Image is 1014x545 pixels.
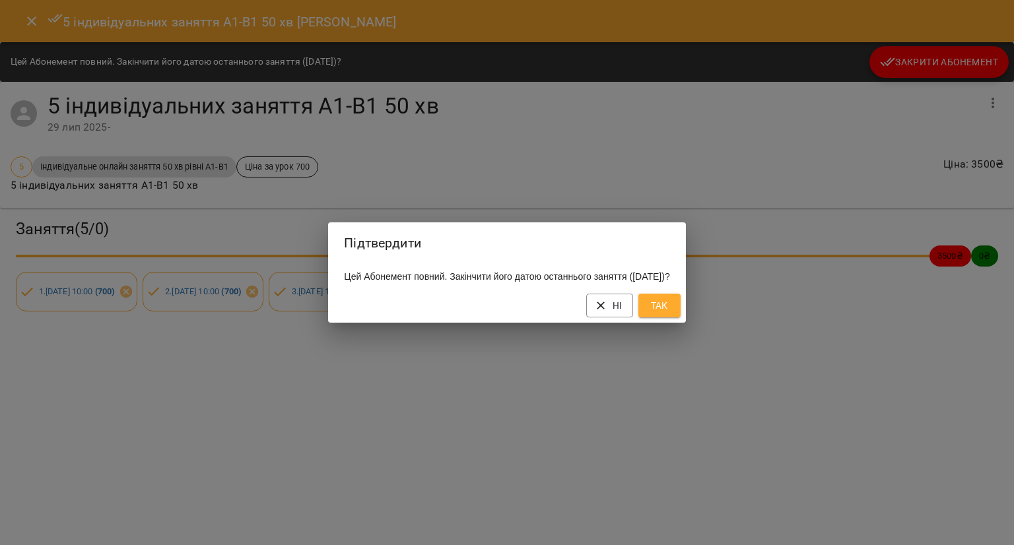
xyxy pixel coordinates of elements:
[649,298,670,313] span: Так
[597,298,623,313] span: Ні
[638,294,681,317] button: Так
[586,294,633,317] button: Ні
[328,265,685,288] div: Цей Абонемент повний. Закінчити його датою останнього заняття ([DATE])?
[344,233,669,253] h2: Підтвердити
